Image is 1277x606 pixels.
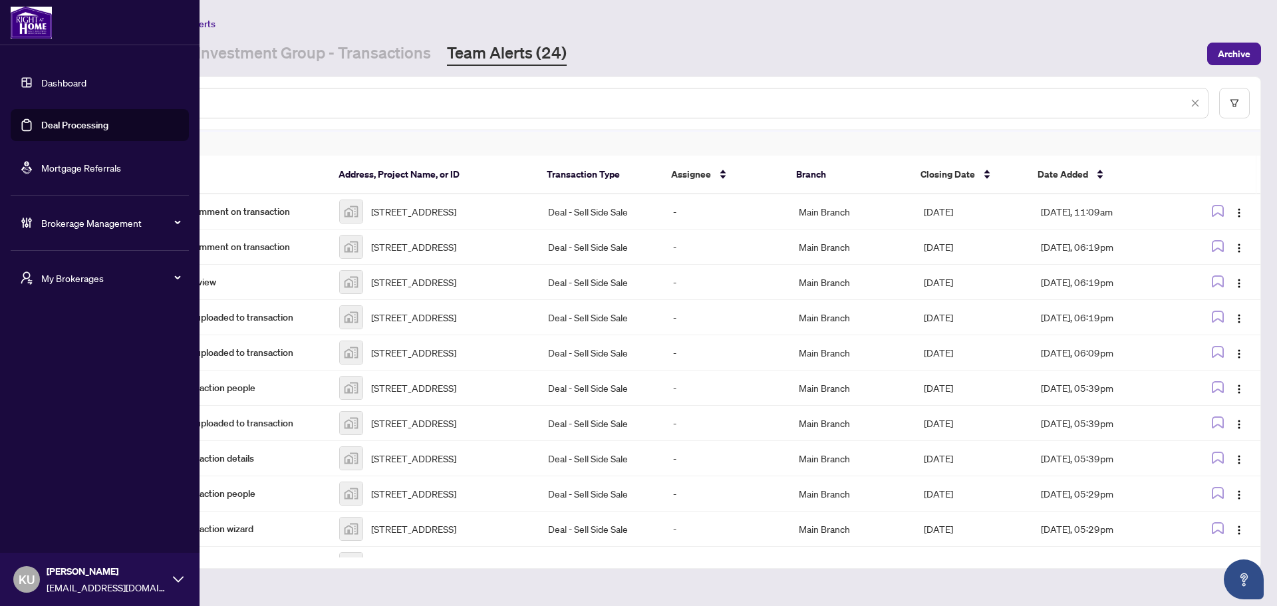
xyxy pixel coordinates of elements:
img: logo [11,7,52,39]
th: Assignee [660,156,785,194]
img: thumbnail-img [340,271,362,293]
img: thumbnail-img [340,553,362,575]
a: Mortgage Referrals [41,162,121,174]
span: Updates to transaction people [130,486,318,501]
img: Logo [1234,243,1244,253]
img: thumbnail-img [340,235,362,258]
td: - [662,406,787,441]
img: thumbnail-img [340,341,362,364]
td: - [662,335,787,371]
span: New document uploaded to transaction [130,310,318,325]
td: - [662,441,787,476]
td: [DATE] [913,265,1030,300]
span: [STREET_ADDRESS] [371,416,456,430]
img: thumbnail-img [340,447,362,470]
span: Unread agent comment on transaction [130,239,318,254]
td: Main Branch [788,441,913,476]
td: Main Branch [788,512,913,547]
td: [DATE] [913,512,1030,547]
td: [DATE], 06:19pm [1030,300,1181,335]
td: - [662,229,787,265]
td: - [662,300,787,335]
td: - [662,194,787,229]
button: Open asap [1224,559,1264,599]
span: Updates to transaction details [130,451,318,466]
th: Date Added [1027,156,1177,194]
span: [PERSON_NAME] [47,564,166,579]
span: New document uploaded to transaction [130,345,318,360]
td: [DATE], 06:19pm [1030,265,1181,300]
td: Deal - Sell Side Sale [537,476,662,512]
button: Logo [1228,448,1250,469]
td: [DATE] [913,547,1030,582]
span: [STREET_ADDRESS] [371,275,456,289]
td: Main Branch [788,371,913,406]
img: thumbnail-img [340,518,362,540]
td: Main Branch [788,194,913,229]
span: Brokerage Management [41,216,180,230]
img: thumbnail-img [340,377,362,399]
td: - [662,476,787,512]
span: My Brokerages [41,271,180,285]
img: Logo [1234,454,1244,465]
td: [DATE] [913,335,1030,371]
button: Logo [1228,201,1250,222]
img: thumbnail-img [340,412,362,434]
img: thumbnail-img [340,200,362,223]
span: [STREET_ADDRESS] [371,380,456,395]
td: [DATE], 05:29pm [1030,476,1181,512]
span: user-switch [20,271,33,285]
img: Logo [1234,384,1244,394]
span: Unread agent comment on transaction [130,204,318,219]
button: Archive [1207,43,1261,65]
span: [STREET_ADDRESS] [371,522,456,536]
td: [DATE] [913,194,1030,229]
button: Logo [1228,412,1250,434]
button: Logo [1228,342,1250,363]
span: [STREET_ADDRESS] [371,345,456,360]
span: Updates to transaction details [130,557,318,571]
span: [STREET_ADDRESS] [371,204,456,219]
button: Logo [1228,518,1250,539]
button: Logo [1228,377,1250,398]
span: [EMAIL_ADDRESS][DOMAIN_NAME] [47,580,166,595]
th: Summary [120,156,328,194]
td: Deal - Sell Side Sale [537,406,662,441]
span: [STREET_ADDRESS] [371,239,456,254]
a: Dashboard [41,76,86,88]
td: - [662,265,787,300]
td: Deal - Sell Side Sale [537,300,662,335]
td: Main Branch [788,547,913,582]
span: KU [19,570,35,589]
img: Logo [1234,525,1244,535]
td: Deal - Sell Side Sale [537,441,662,476]
span: Date Added [1038,167,1088,182]
td: Deal - Sell Side Sale [537,512,662,547]
td: [DATE], 06:09pm [1030,335,1181,371]
button: Logo [1228,553,1250,575]
span: filter [1230,98,1239,108]
td: Deal - Sell Side Sale [537,547,662,582]
td: Main Branch [788,476,913,512]
span: [STREET_ADDRESS] [371,486,456,501]
td: - [662,547,787,582]
th: Closing Date [910,156,1026,194]
button: Logo [1228,483,1250,504]
button: Logo [1228,236,1250,257]
span: New document uploaded to transaction [130,416,318,430]
span: Archive [1218,43,1250,65]
td: [DATE], 05:39pm [1030,441,1181,476]
td: - [662,371,787,406]
span: Submitted for review [130,275,318,289]
td: Deal - Sell Side Sale [537,194,662,229]
a: [PERSON_NAME] Investment Group - Transactions [69,42,431,66]
span: Updates to transaction people [130,380,318,395]
td: Deal - Sell Side Sale [537,371,662,406]
button: Logo [1228,307,1250,328]
a: Team Alerts (24) [447,42,567,66]
td: Main Branch [788,300,913,335]
td: [DATE], 05:29pm [1030,512,1181,547]
span: close [1191,98,1200,108]
td: Main Branch [788,335,913,371]
td: Main Branch [788,265,913,300]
